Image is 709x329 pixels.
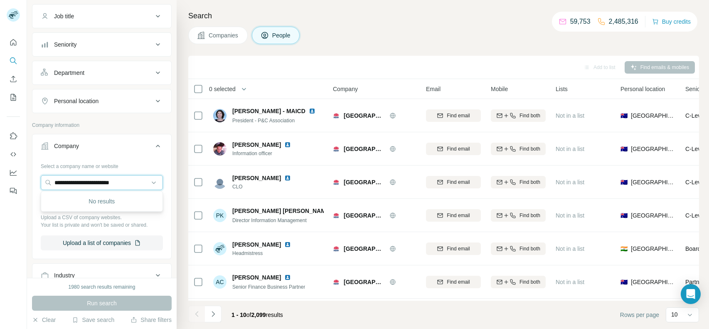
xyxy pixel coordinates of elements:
span: [PERSON_NAME] [232,141,281,149]
button: Find email [426,176,481,188]
span: Not in a list [556,146,584,152]
img: Logo of New South Wales [333,212,340,219]
button: Find email [426,209,481,222]
span: Find email [447,212,470,219]
span: [GEOGRAPHIC_DATA] [631,145,675,153]
span: Companies [209,31,239,40]
span: [PERSON_NAME] [232,273,281,282]
img: LinkedIn logo [284,274,291,281]
button: Department [32,63,171,83]
span: Find both [519,145,540,153]
p: 59,753 [570,17,591,27]
img: Logo of New South Wales [333,179,340,186]
p: Your list is private and won't be saved or shared. [41,221,163,229]
span: [PERSON_NAME] [232,240,281,249]
span: C-Level [685,179,705,186]
button: Job title [32,6,171,26]
button: Clear [32,316,56,324]
img: LinkedIn logo [309,108,315,114]
span: 🇦🇺 [620,178,628,186]
div: PK [213,209,226,222]
span: Not in a list [556,245,584,252]
img: LinkedIn logo [284,241,291,248]
button: Search [7,53,20,68]
span: [PERSON_NAME] - MAICD [232,107,305,115]
p: Upload a CSV of company websites. [41,214,163,221]
span: [GEOGRAPHIC_DATA] [631,211,675,220]
button: Navigate to next page [205,306,222,322]
p: 10 [671,310,678,319]
img: Avatar [213,142,226,156]
span: C-Level [685,112,705,119]
button: Company [32,136,171,159]
span: Not in a list [556,112,584,119]
img: Avatar [213,176,226,189]
span: 🇦🇺 [620,111,628,120]
img: Logo of New South Wales [333,279,340,285]
button: Seniority [32,35,171,54]
span: People [272,31,291,40]
span: Find email [447,278,470,286]
button: Use Surfe API [7,147,20,162]
span: Find both [519,212,540,219]
button: Buy credits [652,16,691,27]
span: Not in a list [556,279,584,285]
span: Personal location [620,85,665,93]
img: LinkedIn logo [284,175,291,181]
button: Share filters [130,316,172,324]
span: 🇦🇺 [620,278,628,286]
button: Find email [426,143,481,155]
button: Personal location [32,91,171,111]
span: [GEOGRAPHIC_DATA] [344,245,385,253]
div: Job title [54,12,74,20]
span: Find both [519,278,540,286]
button: Quick start [7,35,20,50]
button: Industry [32,265,171,285]
button: Find both [491,209,546,222]
span: [GEOGRAPHIC_DATA] [344,278,385,286]
span: Find email [447,112,470,119]
span: [GEOGRAPHIC_DATA] [344,145,385,153]
span: Lists [556,85,568,93]
img: Logo of New South Wales [333,245,340,252]
span: Director Information Management [232,218,307,223]
span: President - P&C Association [232,118,295,124]
button: Feedback [7,183,20,198]
img: LinkedIn logo [284,141,291,148]
button: Find both [491,109,546,122]
button: Find both [491,143,546,155]
span: Find email [447,245,470,252]
div: Personal location [54,97,98,105]
button: Find email [426,276,481,288]
span: Company [333,85,358,93]
span: [GEOGRAPHIC_DATA] [344,211,385,220]
div: 1980 search results remaining [69,283,135,291]
div: Department [54,69,84,77]
span: Find email [447,145,470,153]
img: Avatar [213,109,226,122]
span: Find both [519,245,540,252]
span: [GEOGRAPHIC_DATA] [631,278,675,286]
span: [GEOGRAPHIC_DATA] [631,245,675,253]
span: [GEOGRAPHIC_DATA] [631,111,675,120]
span: Find both [519,112,540,119]
span: Not in a list [556,179,584,186]
button: Enrich CSV [7,72,20,87]
button: Find both [491,242,546,255]
span: 🇮🇳 [620,245,628,253]
span: Rows per page [620,311,659,319]
span: Partner [685,279,704,285]
p: 2,485,316 [609,17,638,27]
span: of [246,312,251,318]
span: Headmistress [232,250,301,257]
span: Information officer [232,150,301,157]
span: Seniority [685,85,708,93]
p: Company information [32,121,172,129]
div: No results [43,193,161,210]
span: [PERSON_NAME] [232,174,281,182]
span: [GEOGRAPHIC_DATA] [344,178,385,186]
span: [GEOGRAPHIC_DATA] [631,178,675,186]
button: Dashboard [7,165,20,180]
span: Not in a list [556,212,584,219]
span: CLO [232,183,301,190]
